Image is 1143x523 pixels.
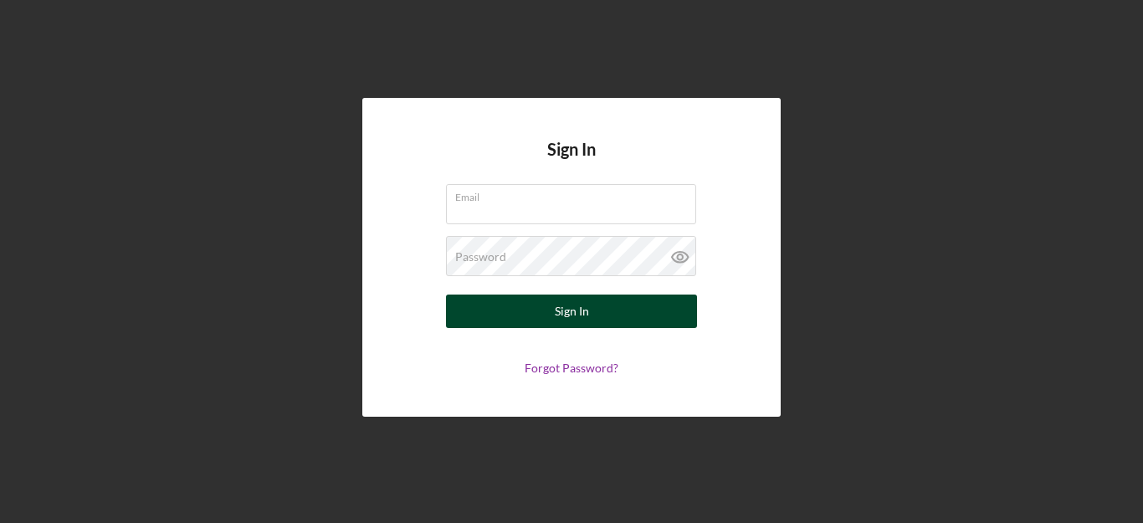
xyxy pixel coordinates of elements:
h4: Sign In [547,140,596,184]
label: Password [455,250,506,264]
button: Sign In [446,295,697,328]
label: Email [455,185,696,203]
div: Sign In [555,295,589,328]
a: Forgot Password? [525,361,618,375]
